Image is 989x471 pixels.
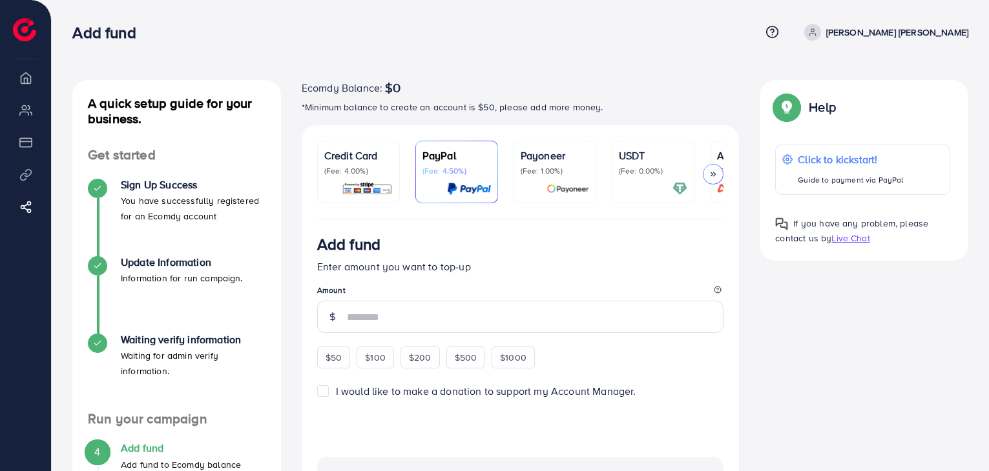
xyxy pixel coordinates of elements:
p: (Fee: 1.00%) [521,166,589,176]
span: Ecomdy Balance: [302,80,382,95]
img: logo [13,18,36,41]
h4: Update Information [121,256,243,268]
p: Waiting for admin verify information. [121,348,265,379]
li: Waiting verify information [72,334,281,411]
p: *Minimum balance to create an account is $50, please add more money. [302,99,740,115]
h3: Add fund [317,235,380,254]
h4: Run your campaign [72,411,281,427]
p: Airwallex [717,148,786,163]
span: $1000 [500,351,526,364]
li: Update Information [72,256,281,334]
img: card [342,181,393,196]
h4: Get started [72,147,281,163]
p: Click to kickstart! [798,152,903,167]
span: $500 [455,351,477,364]
p: PayPal [422,148,491,163]
p: [PERSON_NAME] [PERSON_NAME] [826,25,968,40]
img: card [672,181,687,196]
h4: Sign Up Success [121,179,265,191]
h4: Add fund [121,442,241,454]
p: Enter amount you want to top-up [317,259,724,274]
p: (Fee: 0.00%) [619,166,687,176]
span: Live Chat [831,232,869,245]
span: $50 [326,351,342,364]
legend: Amount [317,285,724,301]
span: If you have any problem, please contact us by [775,217,928,245]
img: card [547,181,589,196]
p: Information for run campaign. [121,270,243,286]
span: $200 [409,351,432,364]
p: Credit Card [324,148,393,163]
span: $0 [385,80,401,95]
h4: Waiting verify information [121,334,265,346]
p: Help [809,99,836,115]
p: You have successfully registered for an Ecomdy account [121,193,265,224]
p: (Fee: 4.50%) [422,166,491,176]
p: Guide to payment via PayPal [798,172,903,188]
img: card [713,181,786,196]
h3: Add fund [72,23,146,42]
img: card [447,181,491,196]
span: $100 [365,351,386,364]
img: Popup guide [775,95,798,119]
a: [PERSON_NAME] [PERSON_NAME] [799,24,968,41]
p: Payoneer [521,148,589,163]
img: Popup guide [775,217,788,230]
p: (Fee: 4.00%) [324,166,393,176]
span: 4 [94,445,100,459]
p: USDT [619,148,687,163]
li: Sign Up Success [72,179,281,256]
h4: A quick setup guide for your business. [72,95,281,126]
span: I would like to make a donation to support my Account Manager. [336,384,636,398]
